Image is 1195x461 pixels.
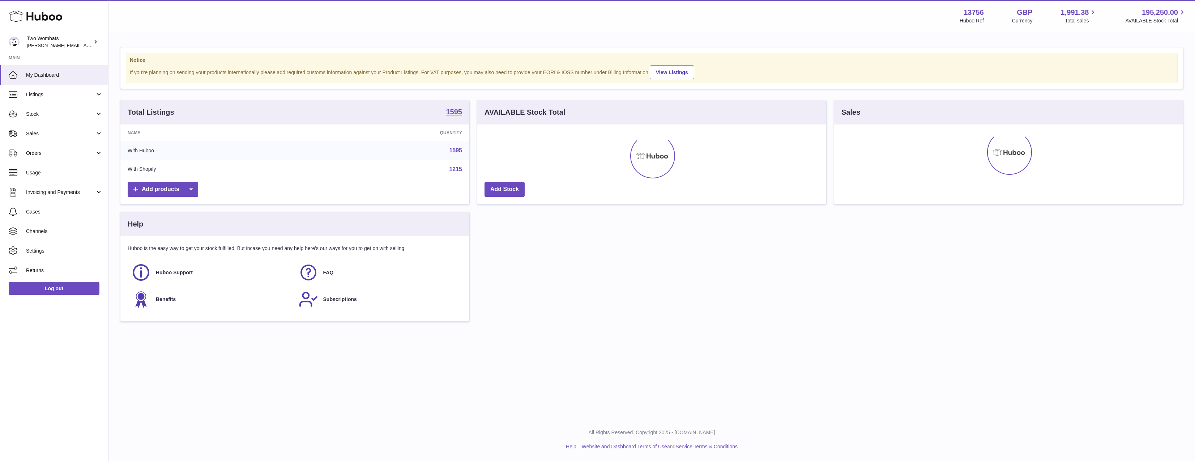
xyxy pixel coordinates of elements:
a: 1595 [446,108,462,117]
span: Huboo Support [156,269,193,276]
strong: Notice [130,57,1174,64]
span: Sales [26,130,95,137]
a: 195,250.00 AVAILABLE Stock Total [1125,8,1186,24]
span: Total sales [1065,17,1097,24]
a: 1215 [449,166,462,172]
strong: 13756 [964,8,984,17]
span: My Dashboard [26,72,103,79]
td: With Huboo [120,141,308,160]
span: AVAILABLE Stock Total [1125,17,1186,24]
strong: GBP [1017,8,1032,17]
span: FAQ [323,269,334,276]
div: If you're planning on sending your products internationally please add required customs informati... [130,64,1174,79]
div: Two Wombats [27,35,92,49]
div: Currency [1012,17,1033,24]
a: Help [566,444,576,449]
a: FAQ [299,263,459,282]
a: 1,991.38 Total sales [1061,8,1097,24]
img: alan@twowombats.com [9,37,20,47]
span: Channels [26,228,103,235]
p: Huboo is the easy way to get your stock fulfilled. But incase you need any help here's our ways f... [128,245,462,252]
th: Name [120,124,308,141]
span: [PERSON_NAME][EMAIL_ADDRESS][DOMAIN_NAME] [27,42,145,48]
span: Invoicing and Payments [26,189,95,196]
h3: Sales [841,107,860,117]
span: Benefits [156,296,176,303]
p: All Rights Reserved. Copyright 2025 - [DOMAIN_NAME] [114,429,1189,436]
h3: Total Listings [128,107,174,117]
a: Service Terms & Conditions [675,444,738,449]
span: Usage [26,169,103,176]
h3: AVAILABLE Stock Total [485,107,565,117]
span: 195,250.00 [1142,8,1178,17]
a: Add Stock [485,182,525,197]
span: Subscriptions [323,296,357,303]
span: Cases [26,208,103,215]
a: Huboo Support [131,263,291,282]
a: Benefits [131,289,291,309]
span: 1,991.38 [1061,8,1089,17]
div: Huboo Ref [960,17,984,24]
strong: 1595 [446,108,462,115]
span: Listings [26,91,95,98]
a: 1595 [449,147,462,153]
span: Orders [26,150,95,157]
a: Log out [9,282,99,295]
a: Website and Dashboard Terms of Use [582,444,667,449]
a: Subscriptions [299,289,459,309]
span: Settings [26,248,103,254]
span: Returns [26,267,103,274]
h3: Help [128,219,143,229]
th: Quantity [308,124,469,141]
a: Add products [128,182,198,197]
a: View Listings [650,65,694,79]
td: With Shopify [120,160,308,179]
span: Stock [26,111,95,118]
li: and [579,443,738,450]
